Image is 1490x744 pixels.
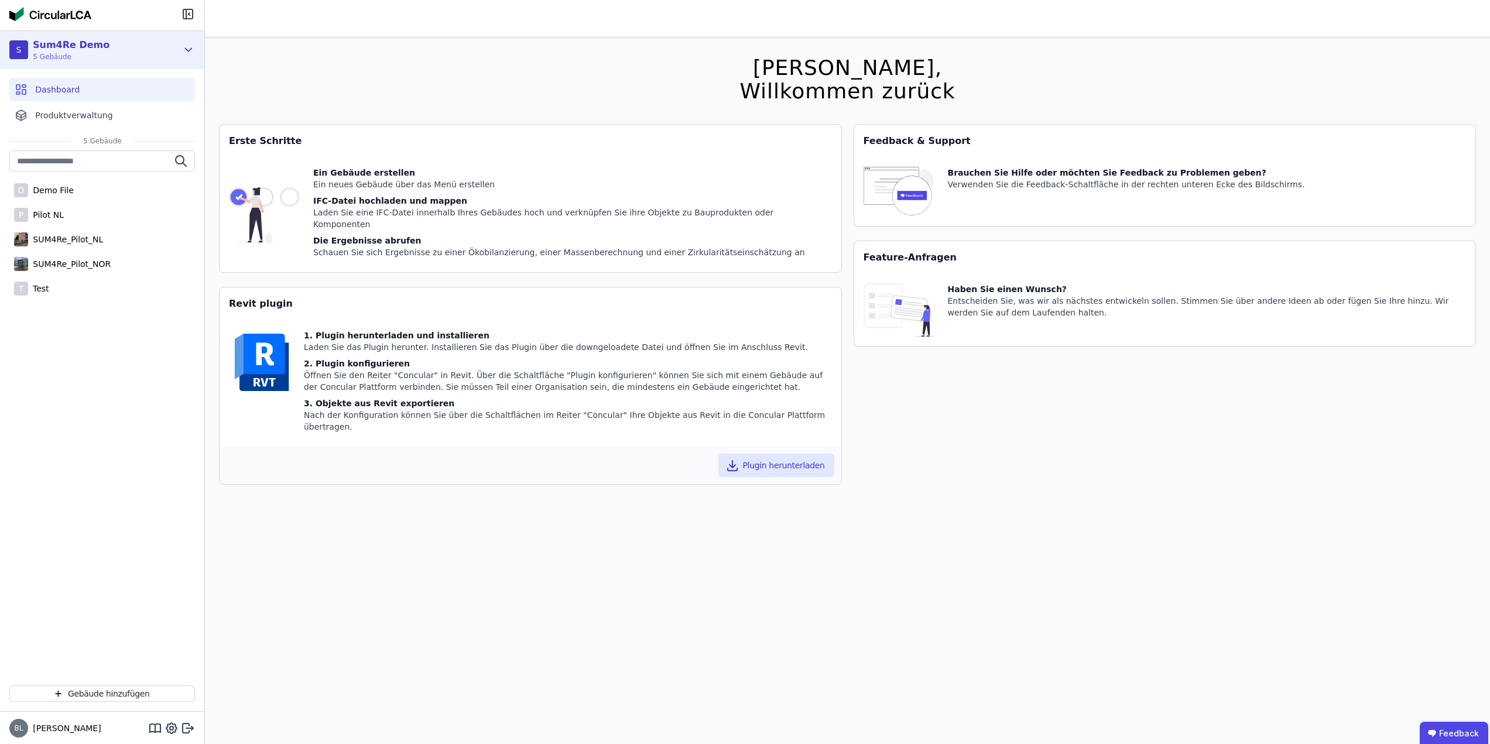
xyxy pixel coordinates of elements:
span: 5 Gebäude [33,52,109,61]
div: Willkommen zurück [739,80,955,103]
div: Erste Schritte [220,125,841,157]
img: feedback-icon-HCTs5lye.svg [864,167,934,217]
div: Öffnen Sie den Reiter "Concular" in Revit. Über die Schaltfläche "Plugin konfigurieren" können Si... [304,369,832,393]
div: Feedback & Support [854,125,1476,157]
div: Haben Sie einen Wunsch? [948,283,1467,295]
div: D [14,183,28,197]
div: Die Ergebnisse abrufen [313,235,832,246]
img: getting_started_tile-DrF_GRSv.svg [229,167,299,263]
div: IFC-Datei hochladen und mappen [313,195,832,207]
div: Demo File [28,184,73,196]
div: Schauen Sie sich Ergebnisse zu einer Ökobilanzierung, einer Massenberechnung und einer Zirkularit... [313,246,832,258]
div: Revit plugin [220,287,841,320]
div: Test [28,283,49,294]
div: T [14,282,28,296]
div: 1. Plugin herunterladen und installieren [304,330,832,341]
div: S [9,40,28,59]
div: Laden Sie das Plugin herunter. Installieren Sie das Plugin über die downgeloadete Datei und öffne... [304,341,832,353]
img: SUM4Re_Pilot_NL [14,230,28,249]
div: Ein Gebäude erstellen [313,167,832,179]
span: BL [15,725,23,732]
div: [PERSON_NAME], [739,56,955,80]
div: SUM4Re_Pilot_NOR [28,258,111,270]
img: feature_request_tile-UiXE1qGU.svg [864,283,934,337]
div: P [14,208,28,222]
div: Sum4Re Demo [33,38,109,52]
span: 5 Gebäude [71,136,133,146]
div: Feature-Anfragen [854,241,1476,274]
button: Plugin herunterladen [718,454,834,477]
div: 2. Plugin konfigurieren [304,358,832,369]
span: [PERSON_NAME] [28,722,101,734]
div: Ein neues Gebäude über das Menü erstellen [313,179,832,190]
button: Gebäude hinzufügen [9,685,195,702]
div: SUM4Re_Pilot_NL [28,234,103,245]
div: 3. Objekte aus Revit exportieren [304,397,832,409]
span: Dashboard [35,84,80,95]
img: Concular [9,7,91,21]
img: SUM4Re_Pilot_NOR [14,255,28,273]
div: Brauchen Sie Hilfe oder möchten Sie Feedback zu Problemen geben? [948,167,1305,179]
div: Pilot NL [28,209,64,221]
div: Verwenden Sie die Feedback-Schaltfläche in der rechten unteren Ecke des Bildschirms. [948,179,1305,190]
img: revit-YwGVQcbs.svg [229,330,294,395]
div: Laden Sie eine IFC-Datei innerhalb Ihres Gebäudes hoch und verknüpfen Sie ihre Objekte zu Bauprod... [313,207,832,230]
div: Nach der Konfiguration können Sie über die Schaltflächen im Reiter "Concular" Ihre Objekte aus Re... [304,409,832,433]
span: Produktverwaltung [35,109,112,121]
div: Entscheiden Sie, was wir als nächstes entwickeln sollen. Stimmen Sie über andere Ideen ab oder fü... [948,295,1467,318]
